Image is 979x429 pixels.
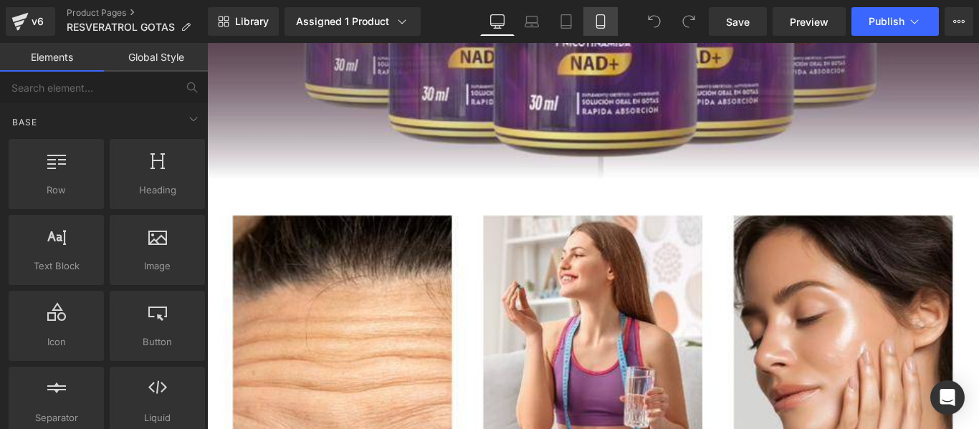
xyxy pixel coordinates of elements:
span: Icon [13,334,100,350]
span: Separator [13,410,100,425]
span: Button [114,334,201,350]
a: Global Style [104,43,208,72]
button: More [945,7,973,36]
span: Row [13,183,100,198]
button: Redo [674,7,703,36]
span: Liquid [114,410,201,425]
button: Undo [640,7,669,36]
a: New Library [208,7,279,36]
span: Heading [114,183,201,198]
a: Preview [773,7,846,36]
a: Product Pages [67,7,208,19]
a: Tablet [549,7,583,36]
button: Publish [851,7,939,36]
span: Text Block [13,259,100,274]
span: Base [11,115,39,129]
a: Desktop [480,7,515,36]
span: Image [114,259,201,274]
div: v6 [29,12,47,31]
span: RESVERATROL GOTAS [67,21,175,33]
a: v6 [6,7,55,36]
span: Preview [790,14,828,29]
div: Assigned 1 Product [296,14,409,29]
span: Library [235,15,269,28]
div: Open Intercom Messenger [930,380,965,415]
a: Laptop [515,7,549,36]
a: Mobile [583,7,618,36]
span: Publish [869,16,904,27]
span: Save [726,14,750,29]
